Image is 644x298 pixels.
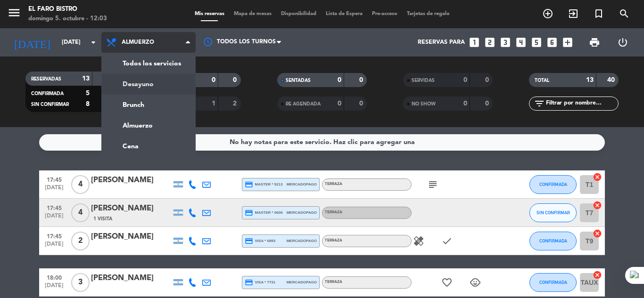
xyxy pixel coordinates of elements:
[71,175,90,194] span: 4
[593,201,602,210] i: cancel
[619,8,630,19] i: search
[102,115,195,136] a: Almuerzo
[529,273,577,292] button: CONFIRMADA
[287,238,317,244] span: mercadopago
[31,91,64,96] span: CONFIRMADA
[412,102,436,106] span: NO SHOW
[102,53,195,74] a: Todos los servicios
[325,182,342,186] span: Terraza
[325,239,342,242] span: Terraza
[190,11,229,16] span: Mis reservas
[102,74,195,95] a: Desayuno
[91,174,171,186] div: [PERSON_NAME]
[325,280,342,284] span: Terraza
[245,237,275,245] span: visa * 6893
[31,102,69,107] span: SIN CONFIRMAR
[28,14,107,24] div: domingo 5. octubre - 12:03
[91,272,171,284] div: [PERSON_NAME]
[593,8,604,19] i: turned_in_not
[245,180,283,189] span: master * 9213
[568,8,579,19] i: exit_to_app
[427,179,438,190] i: subject
[470,277,481,288] i: child_care
[546,36,558,48] i: looks_6
[367,11,402,16] span: Pre-acceso
[463,100,467,107] strong: 0
[537,210,570,215] span: SIN CONFIRMAR
[412,78,435,83] span: SERVIDAS
[441,277,453,288] i: favorite_border
[542,8,553,19] i: add_circle_outline
[122,39,154,46] span: Almuerzo
[88,37,99,48] i: arrow_drop_down
[71,232,90,250] span: 2
[102,95,195,115] a: Brunch
[529,203,577,222] button: SIN CONFIRMAR
[7,32,57,53] i: [DATE]
[539,182,567,187] span: CONFIRMADA
[42,213,66,224] span: [DATE]
[42,282,66,293] span: [DATE]
[229,11,276,16] span: Mapa de mesas
[91,231,171,243] div: [PERSON_NAME]
[233,100,239,107] strong: 2
[245,278,253,287] i: credit_card
[245,237,253,245] i: credit_card
[593,172,602,182] i: cancel
[359,77,365,83] strong: 0
[321,11,367,16] span: Lista de Espera
[42,174,66,185] span: 17:45
[245,209,253,217] i: credit_card
[609,28,637,56] div: LOG OUT
[586,77,594,83] strong: 13
[42,230,66,241] span: 17:45
[230,137,415,148] div: No hay notas para este servicio. Haz clic para agregar una
[287,209,317,216] span: mercadopago
[102,136,195,157] a: Cena
[91,202,171,215] div: [PERSON_NAME]
[593,270,602,280] i: cancel
[529,232,577,250] button: CONFIRMADA
[245,278,275,287] span: visa * 7731
[286,78,311,83] span: SENTADAS
[485,77,491,83] strong: 0
[413,235,424,247] i: healing
[42,272,66,282] span: 18:00
[418,39,465,46] span: Reservas para
[530,36,543,48] i: looks_5
[86,101,90,107] strong: 8
[463,77,467,83] strong: 0
[86,90,90,97] strong: 5
[287,279,317,285] span: mercadopago
[441,235,453,247] i: check
[468,36,480,48] i: looks_one
[42,185,66,195] span: [DATE]
[287,181,317,187] span: mercadopago
[71,273,90,292] span: 3
[561,36,574,48] i: add_box
[338,77,341,83] strong: 0
[286,102,321,106] span: RE AGENDADA
[42,241,66,252] span: [DATE]
[245,180,253,189] i: credit_card
[276,11,321,16] span: Disponibilidad
[42,202,66,213] span: 17:45
[589,37,600,48] span: print
[245,209,283,217] span: master * 0606
[535,78,549,83] span: TOTAL
[28,5,107,14] div: El Faro Bistro
[325,210,342,214] span: Terraza
[82,75,90,82] strong: 13
[545,98,618,109] input: Filtrar por nombre...
[515,36,527,48] i: looks_4
[338,100,341,107] strong: 0
[593,229,602,238] i: cancel
[212,100,215,107] strong: 1
[534,98,545,109] i: filter_list
[607,77,617,83] strong: 40
[484,36,496,48] i: looks_two
[617,37,628,48] i: power_settings_new
[529,175,577,194] button: CONFIRMADA
[539,238,567,243] span: CONFIRMADA
[93,215,112,223] span: 1 Visita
